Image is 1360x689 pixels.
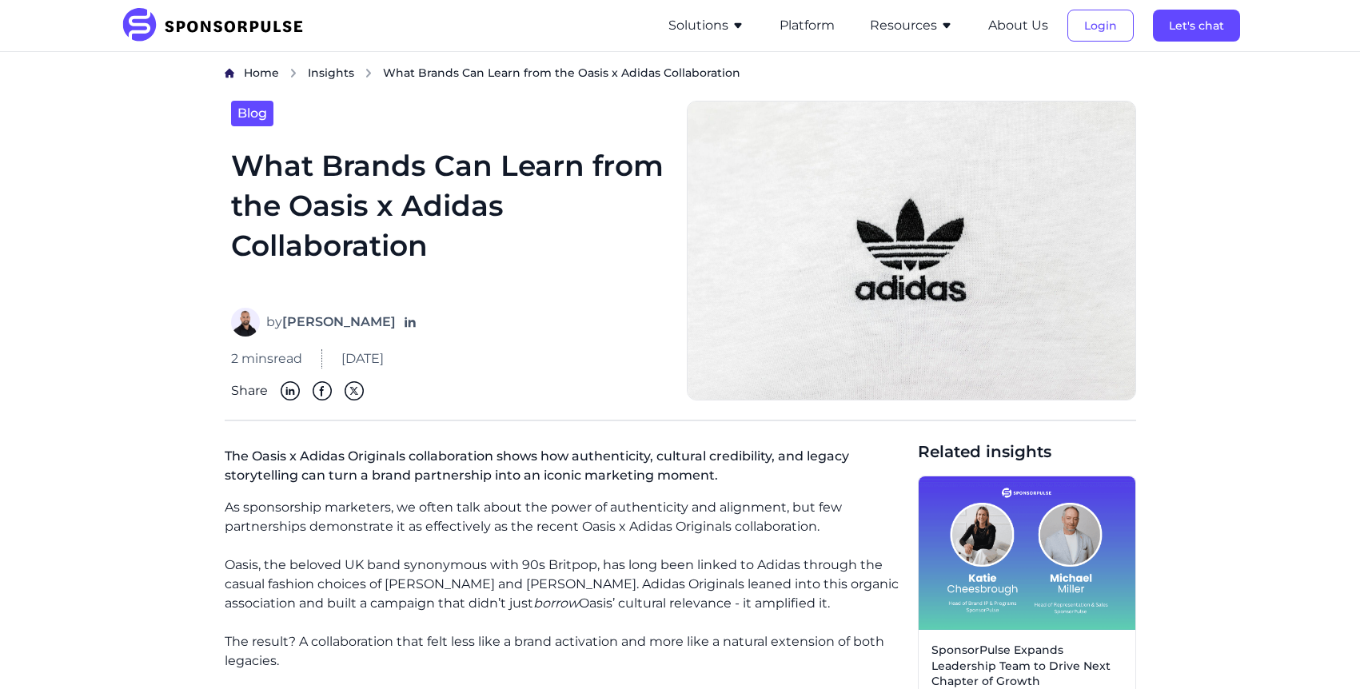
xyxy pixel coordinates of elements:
[308,65,354,82] a: Insights
[244,66,279,80] span: Home
[281,381,300,400] img: Linkedin
[668,16,744,35] button: Solutions
[231,145,668,289] h1: What Brands Can Learn from the Oasis x Adidas Collaboration
[121,8,315,43] img: SponsorPulse
[870,16,953,35] button: Resources
[687,101,1136,400] img: Christian Wiediger, courtesy of Unsplash
[231,308,260,337] img: Eddy Sidani
[533,595,579,611] i: borrow
[1067,10,1134,42] button: Login
[1153,10,1240,42] button: Let's chat
[231,101,273,126] a: Blog
[225,632,905,671] p: The result? A collaboration that felt less like a brand activation and more like a natural extens...
[918,440,1136,463] span: Related insights
[383,65,740,81] span: What Brands Can Learn from the Oasis x Adidas Collaboration
[364,68,373,78] img: chevron right
[988,18,1048,33] a: About Us
[225,68,234,78] img: Home
[225,498,905,536] p: As sponsorship marketers, we often talk about the power of authenticity and alignment, but few pa...
[313,381,332,400] img: Facebook
[231,381,268,400] span: Share
[345,381,364,400] img: Twitter
[402,314,418,330] a: Follow on LinkedIn
[780,16,835,35] button: Platform
[225,556,905,613] p: Oasis, the beloved UK band synonymous with 90s Britpop, has long been linked to Adidas through th...
[244,65,279,82] a: Home
[1067,18,1134,33] a: Login
[1153,18,1240,33] a: Let's chat
[780,18,835,33] a: Platform
[919,476,1135,630] img: Katie Cheesbrough and Michael Miller Join SponsorPulse to Accelerate Strategic Services
[289,68,298,78] img: chevron right
[225,440,905,498] p: The Oasis x Adidas Originals collaboration shows how authenticity, cultural credibility, and lega...
[266,313,396,332] span: by
[341,349,384,368] span: [DATE]
[282,314,396,329] strong: [PERSON_NAME]
[308,66,354,80] span: Insights
[1280,612,1360,689] iframe: Chat Widget
[231,349,302,368] span: 2 mins read
[988,16,1048,35] button: About Us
